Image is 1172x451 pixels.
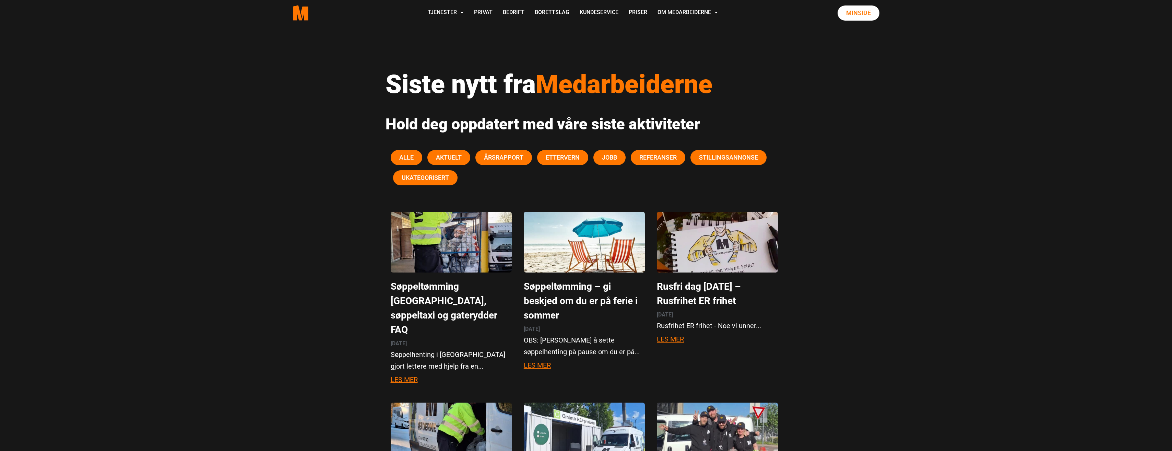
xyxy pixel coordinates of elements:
a: Tjenester [423,1,469,25]
span: Referanser [639,154,677,161]
button: Referanser [631,150,685,165]
a: Kundeservice [575,1,624,25]
a: Les mer om Rusfri dag 8 Juni – Rusfrihet ER frihet main title [657,281,741,307]
span: Aktuelt [436,154,462,161]
button: Alle [391,150,422,165]
a: Les mer om Søppeltømming – gi beskjed om du er på ferie i sommer main title [524,281,638,321]
a: Priser [624,1,652,25]
span: Alle [399,154,414,161]
p: Søppelhenting i [GEOGRAPHIC_DATA] gjort lettere med hjelp fra en... [391,349,512,372]
a: Borettslag [530,1,575,25]
a: Les mer om Søppeltømming Oslo, søppeltaxi og gaterydder FAQ main title [391,281,497,335]
a: Les mer om Søppeltømming Oslo, søppeltaxi og gaterydder FAQ featured image [391,238,512,246]
h1: Siste nytt fra [386,69,787,100]
button: Ettervern [537,150,588,165]
a: Les mer om Rusfri dag 8 Juni – Rusfrihet ER frihet button [657,335,684,343]
a: Les mer om Søppeltømming – gi beskjed om du er på ferie i sommer featured image [524,238,645,246]
h2: Hold deg oppdatert med våre siste aktiviteter [386,115,787,134]
button: Stillingsannonse [690,150,767,165]
button: Ukategorisert [393,170,458,185]
a: Les mer om Rusfri dag 8 Juni – Rusfrihet ER frihet featured image [657,238,778,246]
span: Jobb [602,154,617,161]
img: Hvem-tømmer-søppel-i-Oslo [391,212,512,273]
span: Stillingsannonse [699,154,758,161]
span: [DATE] [391,340,407,347]
a: Minside [838,5,879,21]
a: Privat [469,1,498,25]
a: Les mer om Søppeltømming – gi beskjed om du er på ferie i sommer button [524,361,551,369]
button: Jobb [593,150,626,165]
button: Årsrapport [475,150,532,165]
button: Aktuelt [427,150,470,165]
span: Medarbeiderne [536,69,712,99]
p: Rusfrihet ER frihet - Noe vi unner... [657,320,778,332]
span: [DATE] [524,326,540,332]
a: Les mer om Viktig informasjon om dørsalg featured image [657,428,778,437]
img: medarbeiderne-rusfrittarbeid [657,212,778,273]
span: [DATE] [657,311,673,318]
span: Ukategorisert [402,174,449,181]
a: Les mer om Kontorflytting: 4 viktige steg når bedriften flytter featured image [391,428,512,437]
p: OBS: [PERSON_NAME] å sette søppelhenting på pause om du er på... [524,334,645,358]
a: Les mer om Gi nytt liv til Gamle IKEA møbler med Medarbeiderne featured image [524,428,645,437]
img: søppeltomming-oslo-sommerferie [524,212,645,273]
a: Les mer om Søppeltømming Oslo, søppeltaxi og gaterydder FAQ button [391,375,418,384]
a: Bedrift [498,1,530,25]
span: Årsrapport [484,154,523,161]
span: Ettervern [546,154,580,161]
a: Om Medarbeiderne [652,1,723,25]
